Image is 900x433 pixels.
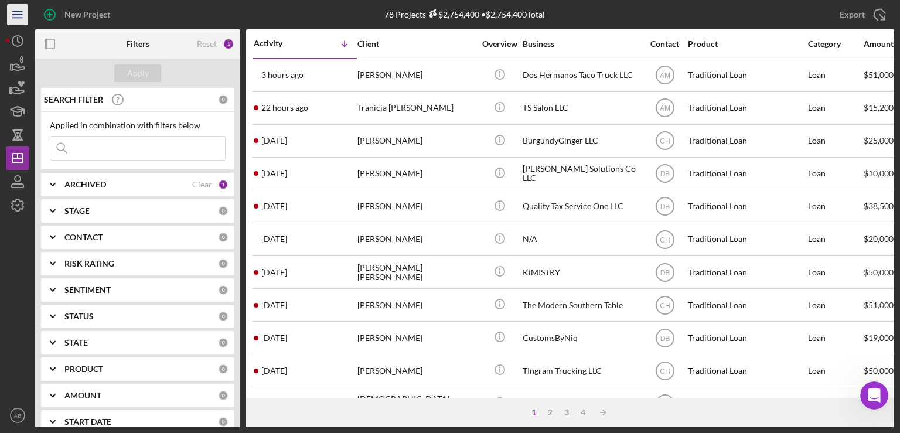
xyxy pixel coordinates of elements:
[523,60,640,91] div: Dos Hermanos Taco Truck LLC
[523,355,640,386] div: TIngram Trucking LLC
[357,39,475,49] div: Client
[218,285,229,295] div: 0
[64,364,103,374] b: PRODUCT
[864,234,894,244] span: $20,000
[14,412,22,419] text: AB
[688,224,805,255] div: Traditional Loan
[261,202,287,211] time: 2025-09-10 03:19
[808,191,862,222] div: Loan
[50,121,226,130] div: Applied in combination with filters below
[808,257,862,288] div: Loan
[357,289,475,321] div: [PERSON_NAME]
[127,64,149,82] div: Apply
[218,390,229,401] div: 0
[426,9,479,19] div: $2,754,400
[218,417,229,427] div: 0
[660,268,670,277] text: DB
[558,408,575,417] div: 3
[808,289,862,321] div: Loan
[64,259,114,268] b: RISK RATING
[523,289,640,321] div: The Modern Southern Table
[688,93,805,124] div: Traditional Loan
[357,125,475,156] div: [PERSON_NAME]
[218,311,229,322] div: 0
[688,257,805,288] div: Traditional Loan
[357,257,475,288] div: [PERSON_NAME] [PERSON_NAME]
[218,364,229,374] div: 0
[660,236,670,244] text: CH
[660,137,670,145] text: CH
[35,3,122,26] button: New Project
[688,39,805,49] div: Product
[660,104,670,112] text: AM
[64,206,90,216] b: STAGE
[864,366,894,376] span: $50,000
[218,94,229,105] div: 0
[660,71,670,80] text: AM
[660,367,670,375] text: CH
[688,60,805,91] div: Traditional Loan
[808,322,862,353] div: Loan
[192,180,212,189] div: Clear
[840,3,865,26] div: Export
[688,125,805,156] div: Traditional Loan
[864,168,894,178] span: $10,000
[64,312,94,321] b: STATUS
[864,201,894,211] span: $38,500
[44,95,103,104] b: SEARCH FILTER
[808,39,862,49] div: Category
[688,191,805,222] div: Traditional Loan
[126,39,149,49] b: Filters
[218,232,229,243] div: 0
[828,3,894,26] button: Export
[218,337,229,348] div: 0
[357,93,475,124] div: Tranicia [PERSON_NAME]
[357,191,475,222] div: [PERSON_NAME]
[384,9,545,19] div: 78 Projects • $2,754,400 Total
[64,391,101,400] b: AMOUNT
[261,169,287,178] time: 2025-09-11 13:28
[660,203,670,211] text: DB
[523,158,640,189] div: [PERSON_NAME] Solutions Co LLC
[864,70,894,80] span: $51,000
[64,417,111,427] b: START DATE
[808,158,862,189] div: Loan
[223,38,234,50] div: 1
[261,366,287,376] time: 2025-09-08 13:15
[688,289,805,321] div: Traditional Loan
[808,125,862,156] div: Loan
[261,70,304,80] time: 2025-09-12 14:39
[526,408,542,417] div: 1
[218,206,229,216] div: 0
[864,135,894,145] span: $25,000
[64,338,88,347] b: STATE
[660,301,670,309] text: CH
[688,355,805,386] div: Traditional Loan
[688,388,805,419] div: Traditional Loan
[864,300,894,310] span: $51,000
[478,39,521,49] div: Overview
[808,355,862,386] div: Loan
[523,322,640,353] div: CustomsByNiq
[660,170,670,178] text: DB
[643,39,687,49] div: Contact
[808,93,862,124] div: Loan
[523,191,640,222] div: Quality Tax Service One LLC
[688,158,805,189] div: Traditional Loan
[261,333,287,343] time: 2025-09-08 13:25
[6,404,29,427] button: AB
[660,334,670,342] text: DB
[197,39,217,49] div: Reset
[261,103,308,112] time: 2025-09-11 19:52
[64,3,110,26] div: New Project
[357,322,475,353] div: [PERSON_NAME]
[357,388,475,419] div: [DEMOGRAPHIC_DATA][PERSON_NAME]
[542,408,558,417] div: 2
[64,180,106,189] b: ARCHIVED
[261,136,287,145] time: 2025-09-11 14:59
[523,257,640,288] div: KiMISTRY
[261,268,287,277] time: 2025-09-08 15:41
[64,233,103,242] b: CONTACT
[357,158,475,189] div: [PERSON_NAME]
[523,224,640,255] div: N/A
